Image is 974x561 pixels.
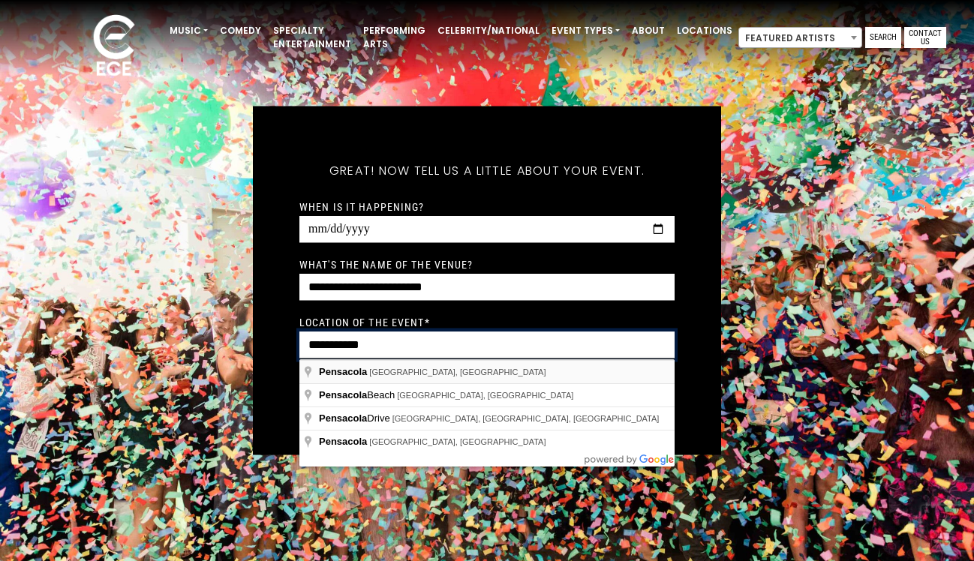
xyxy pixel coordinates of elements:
[299,200,425,214] label: When is it happening?
[546,18,626,43] a: Event Types
[299,144,675,198] h5: Great! Now tell us a little about your event.
[904,27,946,48] a: Contact Us
[319,412,392,424] span: Drive
[319,389,367,400] span: Pensacola
[357,18,431,57] a: Performing Arts
[299,316,430,329] label: Location of the event
[397,391,573,400] span: [GEOGRAPHIC_DATA], [GEOGRAPHIC_DATA]
[671,18,738,43] a: Locations
[77,10,152,83] img: ece_new_logo_whitev2-1.png
[164,18,214,43] a: Music
[392,414,660,423] span: [GEOGRAPHIC_DATA], [GEOGRAPHIC_DATA], [GEOGRAPHIC_DATA]
[626,18,671,43] a: About
[739,28,861,49] span: Featured Artists
[319,366,367,377] span: Pensacola
[267,18,357,57] a: Specialty Entertainment
[214,18,267,43] a: Comedy
[369,367,546,376] span: [GEOGRAPHIC_DATA], [GEOGRAPHIC_DATA]
[319,389,397,400] span: Beach
[738,27,862,48] span: Featured Artists
[319,412,367,424] span: Pensacola
[299,258,473,271] label: What's the name of the venue?
[319,436,367,447] span: Pensacola
[431,18,546,43] a: Celebrity/National
[865,27,901,48] a: Search
[369,437,546,446] span: [GEOGRAPHIC_DATA], [GEOGRAPHIC_DATA]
